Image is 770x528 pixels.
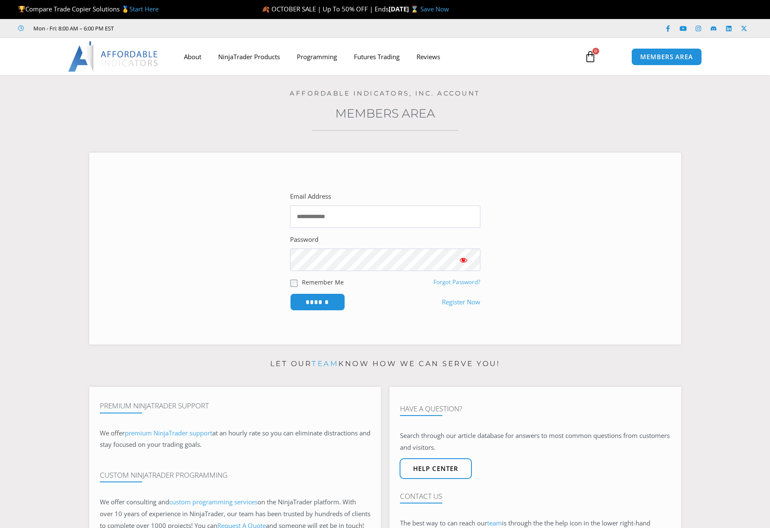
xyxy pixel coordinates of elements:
[631,48,702,66] a: MEMBERS AREA
[400,458,472,479] a: Help center
[129,5,159,13] a: Start Here
[447,249,480,271] button: Show password
[335,106,435,120] a: Members Area
[640,54,693,60] span: MEMBERS AREA
[442,296,480,308] a: Register Now
[125,429,212,437] a: premium NinjaTrader support
[126,24,252,33] iframe: Customer reviews powered by Trustpilot
[572,44,609,69] a: 0
[487,519,502,527] a: team
[345,47,408,66] a: Futures Trading
[290,191,331,202] label: Email Address
[210,47,288,66] a: NinjaTrader Products
[175,47,210,66] a: About
[175,47,575,66] nav: Menu
[400,492,671,501] h4: Contact Us
[302,278,344,287] label: Remember Me
[31,23,114,33] span: Mon - Fri: 8:00 AM – 6:00 PM EST
[400,405,671,413] h4: Have A Question?
[100,402,370,410] h4: Premium NinjaTrader Support
[592,48,599,55] span: 0
[100,429,370,449] span: at an hourly rate so you can eliminate distractions and stay focused on your trading goals.
[100,429,125,437] span: We offer
[288,47,345,66] a: Programming
[169,498,258,506] a: custom programming services
[100,471,370,479] h4: Custom NinjaTrader Programming
[290,234,318,246] label: Password
[19,6,25,12] img: 🏆
[408,47,449,66] a: Reviews
[290,89,480,97] a: Affordable Indicators, Inc. Account
[262,5,389,13] span: 🍂 OCTOBER SALE | Up To 50% OFF | Ends
[89,357,681,371] p: Let our know how we can serve you!
[68,41,159,72] img: LogoAI | Affordable Indicators – NinjaTrader
[389,5,420,13] strong: [DATE] ⌛
[312,359,338,368] a: team
[433,278,480,286] a: Forgot Password?
[100,498,258,506] span: We offer consulting and
[18,5,159,13] span: Compare Trade Copier Solutions 🥇
[400,430,671,454] p: Search through our article database for answers to most common questions from customers and visit...
[413,465,458,472] span: Help center
[420,5,449,13] a: Save Now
